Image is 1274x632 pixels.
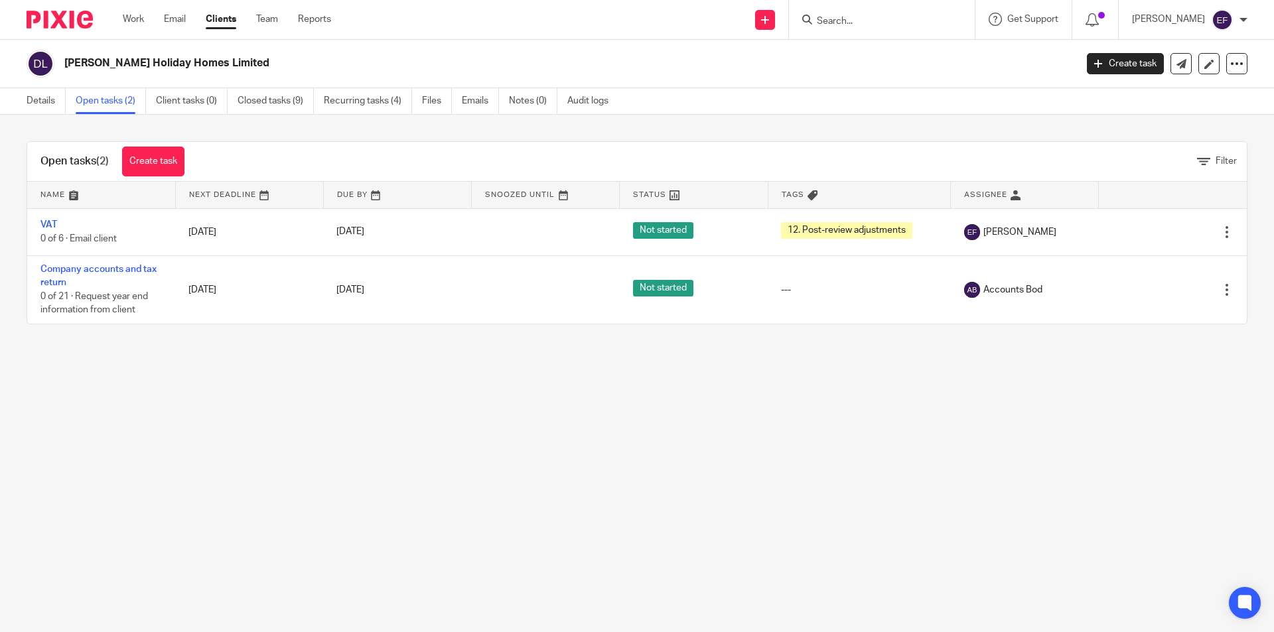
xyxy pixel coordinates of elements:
span: Accounts Bod [983,283,1042,296]
a: Audit logs [567,88,618,114]
h1: Open tasks [40,155,109,168]
a: Create task [1087,53,1164,74]
img: svg%3E [1212,9,1233,31]
a: Team [256,13,278,26]
img: svg%3E [964,224,980,240]
a: Client tasks (0) [156,88,228,114]
a: Recurring tasks (4) [324,88,412,114]
span: Get Support [1007,15,1058,24]
a: Clients [206,13,236,26]
td: [DATE] [175,255,323,323]
a: VAT [40,220,57,229]
a: Company accounts and tax return [40,265,157,287]
span: Not started [633,222,693,239]
span: 12. Post-review adjustments [781,222,912,239]
span: 0 of 6 · Email client [40,234,117,243]
a: Files [422,88,452,114]
span: [PERSON_NAME] [983,225,1056,239]
img: svg%3E [27,50,54,78]
span: Filter [1216,157,1237,166]
img: svg%3E [964,282,980,298]
div: --- [781,283,938,296]
p: [PERSON_NAME] [1132,13,1205,26]
td: [DATE] [175,208,323,255]
a: Create task [122,147,184,176]
a: Emails [462,88,499,114]
span: Snoozed Until [485,191,555,198]
a: Open tasks (2) [76,88,146,114]
span: Tags [782,191,804,198]
span: (2) [96,156,109,166]
span: Not started [633,280,693,296]
a: Closed tasks (9) [238,88,314,114]
h2: [PERSON_NAME] Holiday Homes Limited [64,56,867,70]
span: [DATE] [336,285,364,294]
span: Status [633,191,666,198]
input: Search [815,16,935,28]
a: Notes (0) [509,88,557,114]
span: 0 of 21 · Request year end information from client [40,292,148,315]
a: Work [123,13,144,26]
a: Reports [298,13,331,26]
span: [DATE] [336,227,364,237]
img: Pixie [27,11,93,29]
a: Details [27,88,66,114]
a: Email [164,13,186,26]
